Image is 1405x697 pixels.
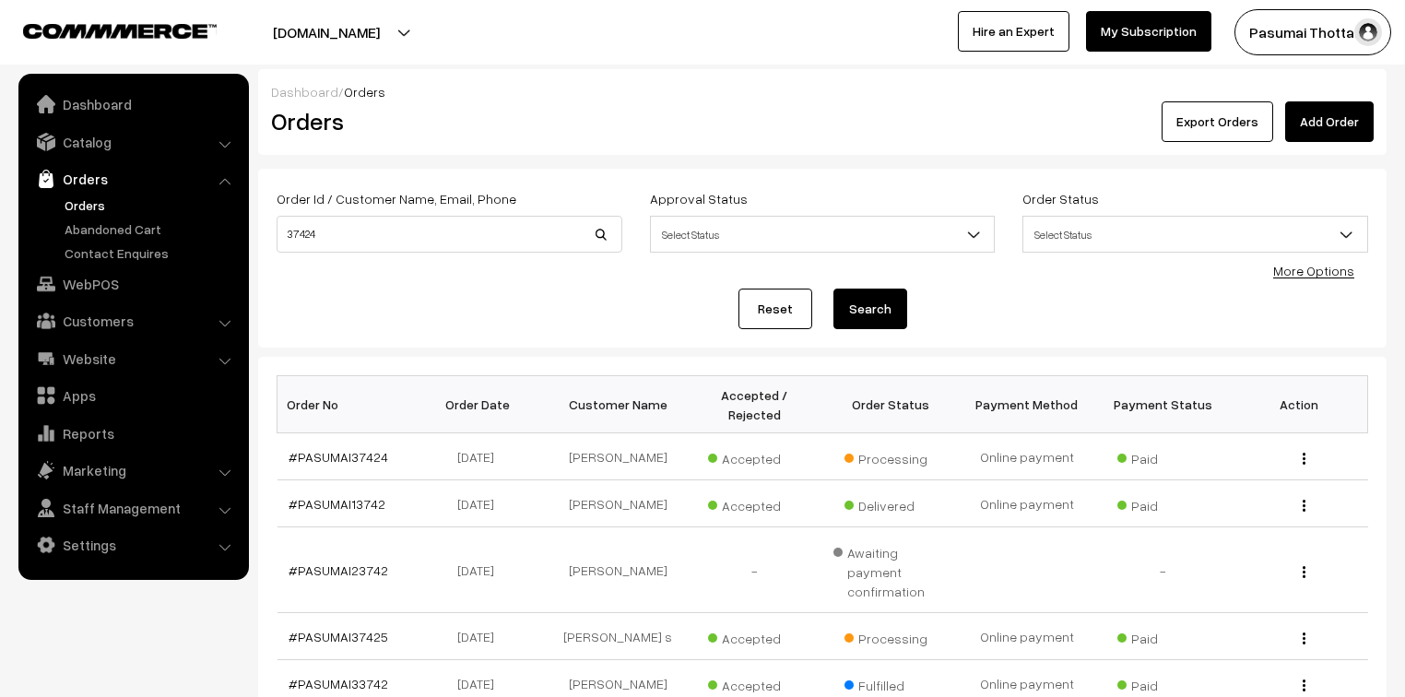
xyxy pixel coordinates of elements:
span: Select Status [1022,216,1368,253]
button: Export Orders [1162,101,1273,142]
a: #PASUMAI23742 [289,562,388,578]
a: My Subscription [1086,11,1211,52]
a: Hire an Expert [958,11,1069,52]
th: Customer Name [549,376,686,433]
a: #PASUMAI37424 [289,449,388,465]
td: [PERSON_NAME] [549,480,686,527]
img: Menu [1303,566,1305,578]
span: Orders [344,84,385,100]
img: Menu [1303,632,1305,644]
span: Select Status [1023,219,1367,251]
a: Staff Management [23,491,242,525]
input: Order Id / Customer Name / Customer Email / Customer Phone [277,216,622,253]
td: [DATE] [413,433,549,480]
td: Online payment [959,480,1095,527]
a: Catalog [23,125,242,159]
td: [DATE] [413,613,549,660]
a: Abandoned Cart [60,219,242,239]
span: Accepted [708,624,800,648]
a: Settings [23,528,242,561]
img: Menu [1303,500,1305,512]
img: COMMMERCE [23,24,217,38]
a: Marketing [23,454,242,487]
button: Pasumai Thotta… [1234,9,1391,55]
span: Processing [844,444,937,468]
a: COMMMERCE [23,18,184,41]
a: Contact Enquires [60,243,242,263]
a: Apps [23,379,242,412]
td: - [686,527,822,613]
a: Reset [738,289,812,329]
label: Order Status [1022,189,1099,208]
td: [PERSON_NAME] [549,527,686,613]
a: Reports [23,417,242,450]
th: Order No [277,376,414,433]
img: Menu [1303,453,1305,465]
a: Orders [23,162,242,195]
td: [PERSON_NAME] [549,433,686,480]
div: / [271,82,1374,101]
td: - [1095,527,1232,613]
span: Accepted [708,444,800,468]
button: Search [833,289,907,329]
span: Paid [1117,624,1210,648]
th: Action [1232,376,1368,433]
span: Paid [1117,444,1210,468]
span: Paid [1117,491,1210,515]
a: #PASUMAI13742 [289,496,385,512]
th: Payment Method [959,376,1095,433]
span: Accepted [708,671,800,695]
th: Accepted / Rejected [686,376,822,433]
span: Awaiting payment confirmation [833,538,948,601]
span: Select Status [651,219,995,251]
span: Paid [1117,671,1210,695]
img: Menu [1303,679,1305,691]
span: Fulfilled [844,671,937,695]
span: Processing [844,624,937,648]
span: Select Status [650,216,996,253]
img: user [1354,18,1382,46]
a: #PASUMAI33742 [289,676,388,691]
label: Order Id / Customer Name, Email, Phone [277,189,516,208]
td: [DATE] [413,527,549,613]
a: Add Order [1285,101,1374,142]
span: Accepted [708,491,800,515]
a: Customers [23,304,242,337]
a: WebPOS [23,267,242,301]
a: #PASUMAI37425 [289,629,388,644]
h2: Orders [271,107,620,136]
td: [DATE] [413,480,549,527]
label: Approval Status [650,189,748,208]
a: Dashboard [271,84,338,100]
td: [PERSON_NAME] s [549,613,686,660]
th: Order Date [413,376,549,433]
td: Online payment [959,433,1095,480]
td: Online payment [959,613,1095,660]
a: More Options [1273,263,1354,278]
span: Delivered [844,491,937,515]
th: Order Status [822,376,959,433]
a: Dashboard [23,88,242,121]
a: Website [23,342,242,375]
button: [DOMAIN_NAME] [208,9,444,55]
th: Payment Status [1095,376,1232,433]
a: Orders [60,195,242,215]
